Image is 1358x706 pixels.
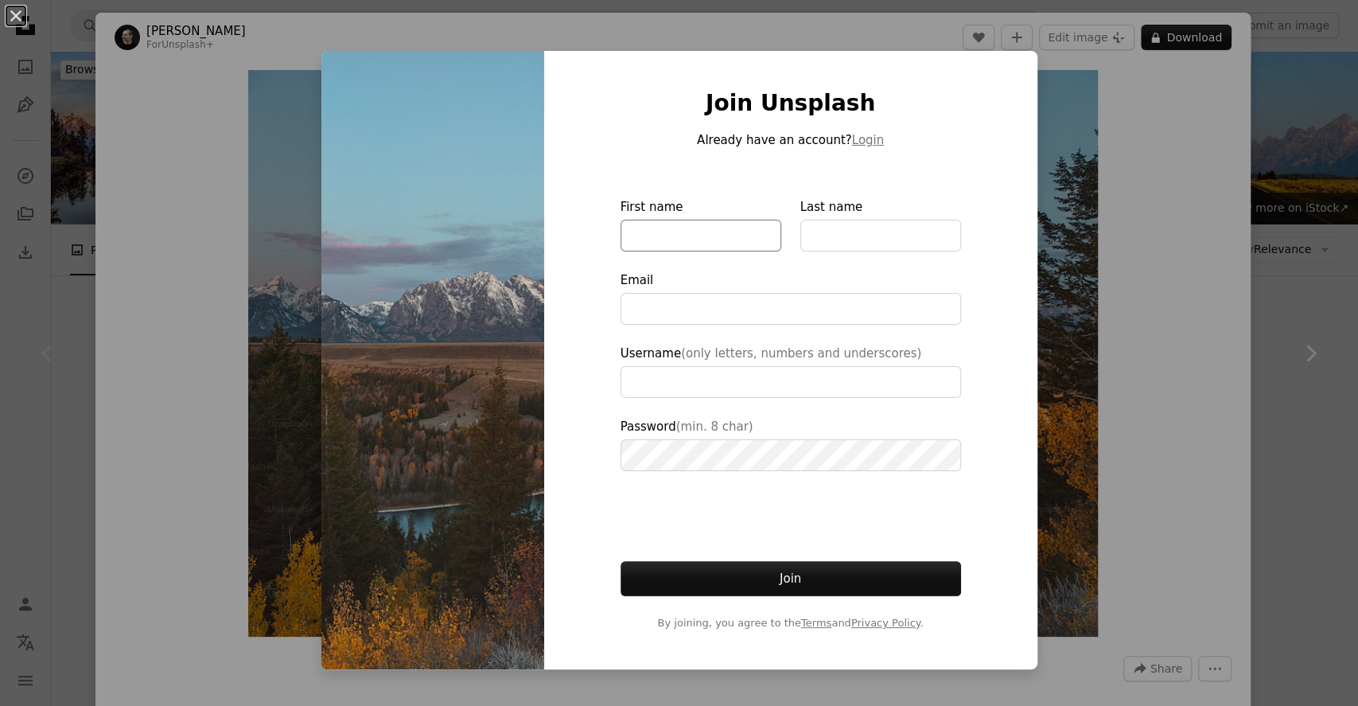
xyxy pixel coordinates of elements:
input: Last name [800,220,961,252]
h1: Join Unsplash [621,89,961,118]
span: (only letters, numbers and underscores) [681,346,921,361]
label: Last name [800,197,961,252]
span: (min. 8 char) [676,419,753,434]
input: First name [621,220,781,252]
input: Username(only letters, numbers and underscores) [621,366,961,398]
label: First name [621,197,781,252]
button: Join [621,561,961,596]
button: Login [852,131,884,150]
label: Email [621,271,961,325]
img: premium_photo-1673264933159-c438bd406ace [321,51,544,669]
input: Password(min. 8 char) [621,439,961,471]
a: Terms [801,617,831,629]
span: By joining, you agree to the and . [621,615,961,631]
label: Username [621,344,961,398]
label: Password [621,417,961,471]
input: Email [621,293,961,325]
p: Already have an account? [621,131,961,150]
a: Privacy Policy [851,617,920,629]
